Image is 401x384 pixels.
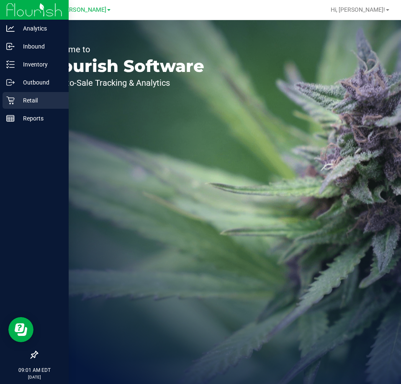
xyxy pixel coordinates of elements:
[15,23,65,33] p: Analytics
[15,77,65,87] p: Outbound
[60,6,106,13] span: [PERSON_NAME]
[15,59,65,69] p: Inventory
[6,114,15,123] inline-svg: Reports
[15,41,65,51] p: Inbound
[4,374,65,380] p: [DATE]
[6,24,15,33] inline-svg: Analytics
[6,60,15,69] inline-svg: Inventory
[6,96,15,105] inline-svg: Retail
[45,79,204,87] p: Seed-to-Sale Tracking & Analytics
[45,45,204,54] p: Welcome to
[331,6,385,13] span: Hi, [PERSON_NAME]!
[15,113,65,123] p: Reports
[15,95,65,105] p: Retail
[8,317,33,342] iframe: Resource center
[6,42,15,51] inline-svg: Inbound
[45,58,204,74] p: Flourish Software
[4,366,65,374] p: 09:01 AM EDT
[6,78,15,87] inline-svg: Outbound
